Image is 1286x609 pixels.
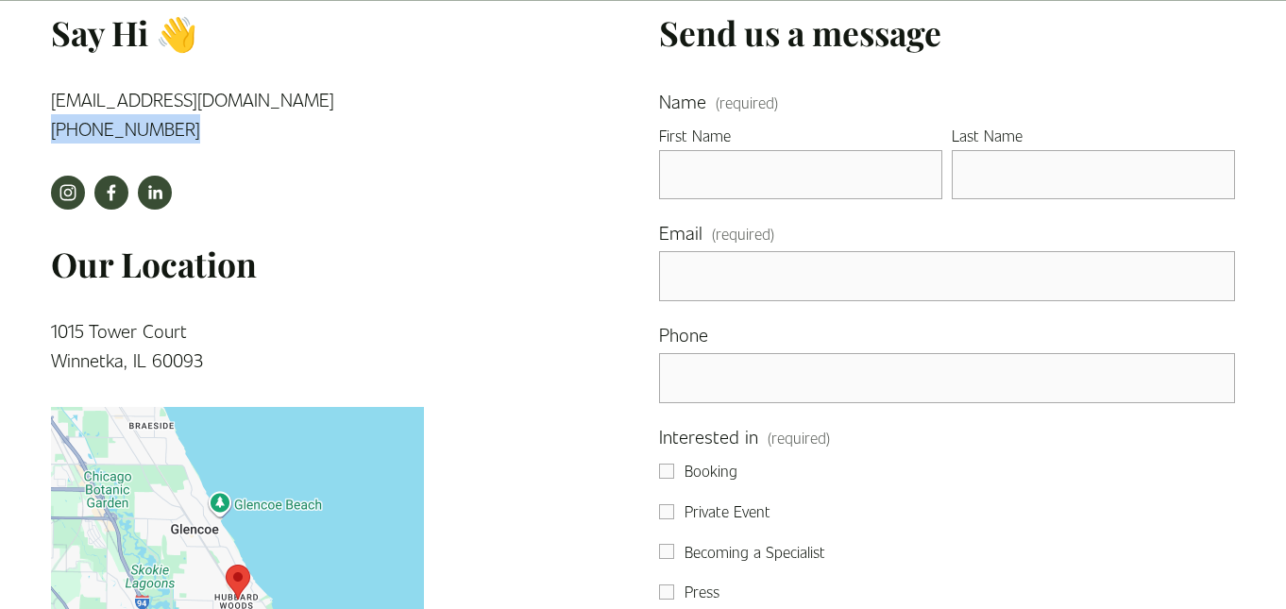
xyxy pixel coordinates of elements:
[952,124,1235,150] div: Last Name
[659,218,702,247] span: Email
[659,504,674,519] input: Private Event
[685,459,737,483] span: Booking
[659,320,708,349] span: Phone
[659,87,706,116] span: Name
[659,10,1235,55] h3: Send us a message
[659,124,942,150] div: First Name
[51,176,85,210] a: instagram-unauth
[138,176,172,210] a: LinkedIn
[51,319,203,371] a: 1015 Tower CourtWinnetka, IL 60093
[712,222,774,246] span: (required)
[51,88,334,110] a: [EMAIL_ADDRESS][DOMAIN_NAME]
[51,242,424,286] h3: Our Location
[716,95,778,110] span: (required)
[51,10,424,55] h3: Say Hi 👋
[685,580,719,604] span: Press
[94,176,128,210] a: facebook-unauth
[659,422,758,451] span: Interested in
[51,117,200,140] a: [PHONE_NUMBER]
[659,584,674,600] input: Press
[768,426,830,450] span: (required)
[659,544,674,559] input: Becoming a Specialist
[226,565,250,600] div: Sole + Luna Wellness 1015 Tower Court Winnetka, IL, 60093, United States
[685,499,770,524] span: Private Event
[685,540,825,565] span: Becoming a Specialist
[659,464,674,479] input: Booking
